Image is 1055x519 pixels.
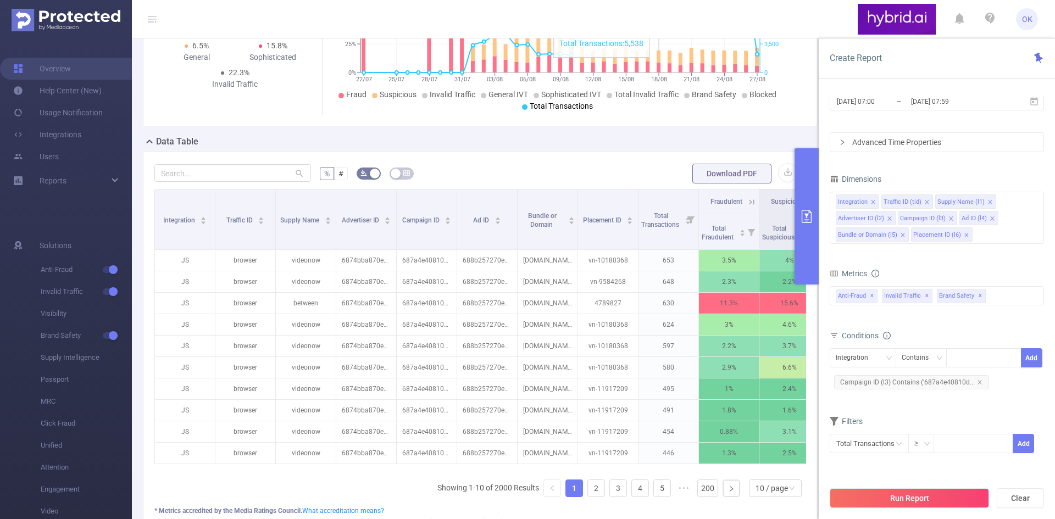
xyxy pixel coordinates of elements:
li: 2 [587,479,605,497]
tspan: 0% [348,69,356,76]
tspan: 22/07 [356,76,371,83]
i: icon: caret-down [495,220,501,223]
span: Invalid Traffic [41,281,132,303]
span: Ad ID [473,216,491,224]
a: 5 [654,480,670,496]
span: Placement ID [583,216,623,224]
span: Reports [40,176,66,185]
span: Invalid Traffic [882,289,932,303]
tspan: 28/07 [421,76,437,83]
span: 6.5% [192,41,209,50]
i: icon: close [948,216,954,222]
p: videonow [276,421,336,442]
div: Sort [626,215,633,222]
span: # [338,169,343,178]
li: Next 5 Pages [675,479,693,497]
p: 688b257270e7b27c38c4154f [457,378,517,399]
p: 1.3% [699,443,759,464]
p: 6874bba870e7b2c6b8398160 [336,293,396,314]
p: 3.7% [759,336,819,356]
li: Showing 1-10 of 2000 Results [437,479,539,497]
i: icon: left [549,485,556,492]
div: 10 / page [756,480,788,496]
div: icon: rightAdvanced Time Properties [830,133,1043,152]
i: icon: caret-up [385,215,391,219]
p: vn-10180368 [578,250,638,271]
p: [DOMAIN_NAME] [518,357,578,378]
p: 2.4% [759,378,819,399]
p: videonow [276,336,336,356]
span: Visibility [41,303,132,325]
div: Supply Name (l1) [937,195,985,209]
p: videonow [276,400,336,421]
li: Advertiser ID (l2) [836,211,896,225]
li: 4 [631,479,649,497]
p: [DOMAIN_NAME] [518,421,578,442]
p: 653 [638,250,698,271]
span: Dimensions [830,175,881,183]
li: Integration [836,194,879,209]
div: Advertiser ID (l2) [838,211,884,226]
span: Advertiser ID [342,216,381,224]
p: 687a4e40810d98a6c03132dd [397,271,457,292]
p: browser [215,378,275,399]
p: browser [215,336,275,356]
tspan: 15/08 [618,76,634,83]
p: 687a4e40810d98a6c03132dd [397,421,457,442]
span: Click Fraud [41,412,132,434]
p: [DOMAIN_NAME] [518,400,578,421]
i: icon: bg-colors [360,170,367,176]
p: 630 [638,293,698,314]
i: icon: close [887,216,892,222]
div: Invalid Traffic [197,79,273,90]
p: 1% [699,378,759,399]
li: Placement ID (l6) [911,227,973,242]
i: icon: down [924,440,930,448]
a: 1 [566,480,582,496]
p: [DOMAIN_NAME] [518,271,578,292]
p: browser [215,357,275,378]
p: 3.1% [759,421,819,442]
p: 688b257270e7b27c38c41551 [457,336,517,356]
tspan: 21/08 [684,76,699,83]
p: [DOMAIN_NAME] [518,378,578,399]
li: 3 [609,479,627,497]
p: 687a4e40810d98a6c03132dd [397,400,457,421]
div: Sort [495,215,501,222]
i: icon: caret-up [325,215,331,219]
p: JS [155,250,215,271]
tspan: 12/08 [585,76,601,83]
i: icon: table [403,170,410,176]
b: * Metrics accredited by the Media Ratings Council. [154,507,302,515]
a: What accreditation means? [302,507,384,515]
i: icon: caret-down [739,232,745,235]
p: 446 [638,443,698,464]
p: 6874bba870e7b2c6b8398160 [336,357,396,378]
p: 6874bba870e7b2c6b8398160 [336,421,396,442]
button: Clear [997,488,1044,508]
i: icon: close [977,380,982,385]
span: Invalid Traffic [430,90,475,99]
p: 624 [638,314,698,335]
p: 4% [759,250,819,271]
i: icon: caret-up [495,215,501,219]
p: JS [155,314,215,335]
span: Attention [41,456,132,478]
i: icon: close [870,199,876,206]
span: Anti-Fraud [41,259,132,281]
span: Passport [41,369,132,390]
p: 6874bba870e7b2c6b8398160 [336,443,396,464]
tspan: 06/08 [519,76,535,83]
p: [DOMAIN_NAME] [518,336,578,356]
div: Sort [200,215,207,222]
p: vn-10180368 [578,314,638,335]
span: Solutions [40,235,71,256]
li: Traffic ID (tid) [881,194,933,209]
p: videonow [276,271,336,292]
p: JS [155,293,215,314]
i: icon: caret-up [201,215,207,219]
p: [DOMAIN_NAME] [518,250,578,271]
li: Previous Page [543,479,561,497]
i: icon: close [964,232,969,239]
span: Total Transactions [641,212,681,228]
